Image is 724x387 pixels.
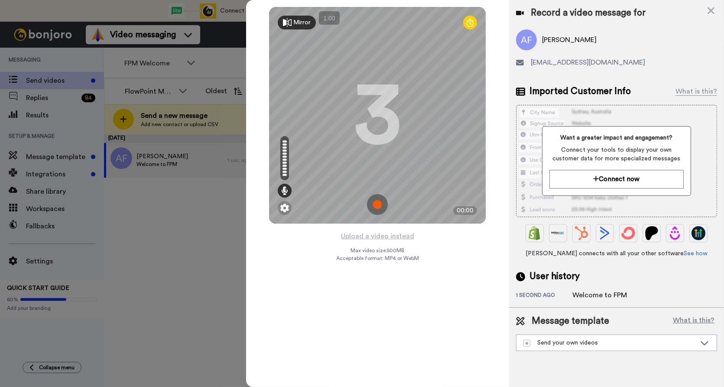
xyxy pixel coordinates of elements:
[529,270,580,283] span: User history
[336,255,419,262] span: Acceptable format: MP4 or WebM
[367,194,388,215] img: ic_record_start.svg
[529,85,631,98] span: Imported Customer Info
[645,226,659,240] img: Patreon
[551,226,565,240] img: Ontraport
[453,206,477,215] div: 00:00
[621,226,635,240] img: ConvertKit
[572,290,627,300] div: Welcome to FPM
[598,226,612,240] img: ActiveCampaign
[351,247,404,254] span: Max video size: 500 MB
[516,292,572,300] div: 1 second ago
[280,204,289,212] img: ic_gear.svg
[668,226,682,240] img: Drip
[523,340,530,347] img: demo-template.svg
[670,315,717,328] button: What is this?
[675,86,717,97] div: What is this?
[549,146,684,163] span: Connect your tools to display your own customer data for more specialized messages
[528,226,542,240] img: Shopify
[684,250,708,257] a: See how
[532,315,609,328] span: Message template
[354,83,401,148] div: 3
[338,231,417,242] button: Upload a video instead
[549,170,684,189] button: Connect now
[516,249,717,258] span: [PERSON_NAME] connects with all your other software
[692,226,705,240] img: GoHighLevel
[549,133,684,142] span: Want a greater impact and engagement?
[575,226,588,240] img: Hubspot
[523,338,696,347] div: Send your own videos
